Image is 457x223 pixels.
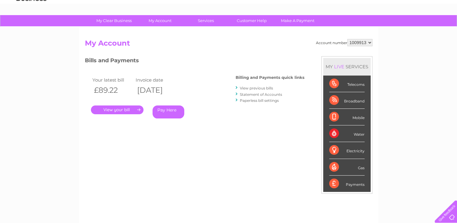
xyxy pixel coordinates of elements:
div: Broadband [329,92,365,109]
h4: Billing and Payments quick links [236,75,304,80]
div: MY SERVICES [323,58,371,75]
a: Paperless bill settings [240,98,279,103]
a: My Account [135,15,185,26]
a: Energy [366,26,379,30]
th: £89.22 [91,84,134,96]
td: Invoice date [134,76,178,84]
div: Gas [329,159,365,176]
a: . [91,105,143,114]
a: Make A Payment [273,15,323,26]
div: Clear Business is a trading name of Verastar Limited (registered in [GEOGRAPHIC_DATA] No. 3667643... [86,3,372,29]
div: Electricity [329,142,365,159]
a: Pay Here [153,105,184,118]
div: Account number [316,39,372,46]
div: Mobile [329,109,365,125]
a: 0333 014 3131 [343,3,385,11]
a: Blog [404,26,413,30]
img: logo.png [16,16,47,34]
h2: My Account [85,39,372,50]
h3: Bills and Payments [85,56,304,67]
td: Your latest bill [91,76,134,84]
a: My Clear Business [89,15,139,26]
div: Payments [329,176,365,192]
a: Customer Help [227,15,277,26]
th: [DATE] [134,84,178,96]
a: View previous bills [240,86,273,90]
a: Telecoms [383,26,401,30]
a: Statement of Accounts [240,92,282,97]
a: Water [351,26,362,30]
div: Water [329,125,365,142]
div: Telecoms [329,76,365,92]
div: LIVE [333,64,346,69]
a: Contact [417,26,432,30]
a: Log out [437,26,451,30]
a: Services [181,15,231,26]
